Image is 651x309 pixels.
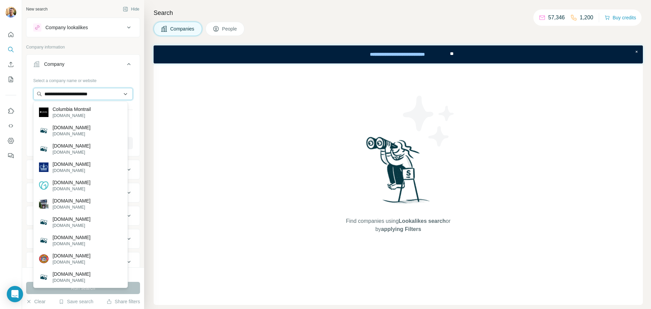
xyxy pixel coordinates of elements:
button: Quick start [5,28,16,41]
p: Columbia Montrail [53,106,91,113]
button: My lists [5,73,16,85]
button: Feedback [5,150,16,162]
div: Company lookalikes [45,24,88,31]
p: [DOMAIN_NAME] [53,234,91,241]
p: [DOMAIN_NAME] [53,124,91,131]
p: [DOMAIN_NAME] [53,113,91,119]
img: Avatar [5,7,16,18]
p: [DOMAIN_NAME] [53,142,91,149]
p: 1,200 [580,14,593,22]
button: Use Surfe API [5,120,16,132]
p: [DOMAIN_NAME] [53,277,91,284]
img: a1japanesecolumbia.com [39,217,48,227]
button: Clear [26,298,45,305]
img: Columbia Montrail [39,108,48,117]
p: [DOMAIN_NAME] [53,216,91,223]
button: Search [5,43,16,56]
button: Hide [118,4,144,14]
span: Find companies using or by [344,217,452,233]
img: Surfe Illustration - Stars [398,91,459,152]
p: Company information [26,44,140,50]
button: Company lookalikes [26,19,140,36]
h4: Search [154,8,643,18]
p: [DOMAIN_NAME] [53,168,91,174]
p: [DOMAIN_NAME] [53,186,91,192]
p: [DOMAIN_NAME] [53,204,91,210]
p: [DOMAIN_NAME] [53,149,91,155]
img: gutterscolumbia.com [39,126,48,135]
button: Employees (size) [26,231,140,247]
button: Company [26,56,140,75]
p: [DOMAIN_NAME] [53,131,91,137]
p: [DOMAIN_NAME] [53,179,91,186]
button: Industry [26,161,140,178]
p: [DOMAIN_NAME] [53,259,91,265]
img: heatingandcoolingcolumbia.com [39,272,48,282]
button: Enrich CSV [5,58,16,71]
div: New search [26,6,47,12]
button: Annual revenue ($) [26,208,140,224]
div: Select a company name or website [33,75,133,84]
p: [DOMAIN_NAME] [53,197,91,204]
img: e3bcolumbia.com [39,162,48,172]
p: [DOMAIN_NAME] [53,241,91,247]
img: collisioncenterofcolumbia.com [39,144,48,154]
p: [DOMAIN_NAME] [53,252,91,259]
img: baldeaglecolumbia.com [39,236,48,245]
button: Technologies [26,254,140,270]
p: [DOMAIN_NAME] [53,161,91,168]
button: Use Surfe on LinkedIn [5,105,16,117]
img: limorentalcolumbia.com [39,181,48,190]
span: applying Filters [381,226,421,232]
img: Surfe Illustration - Woman searching with binoculars [363,135,434,211]
button: Buy credits [605,13,636,22]
span: Lookalikes search [399,218,446,224]
img: washworldofcolumbia.com [39,199,48,209]
img: mrsudscolumbia.com [39,254,48,264]
span: People [222,25,238,32]
div: Company [44,61,64,67]
button: HQ location [26,185,140,201]
div: Open Intercom Messenger [7,286,23,302]
p: 57,346 [548,14,565,22]
p: [DOMAIN_NAME] [53,271,91,277]
button: Share filters [106,298,140,305]
span: Companies [170,25,195,32]
iframe: Banner [154,45,643,63]
button: Save search [59,298,93,305]
p: [DOMAIN_NAME] [53,223,91,229]
button: Dashboard [5,135,16,147]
